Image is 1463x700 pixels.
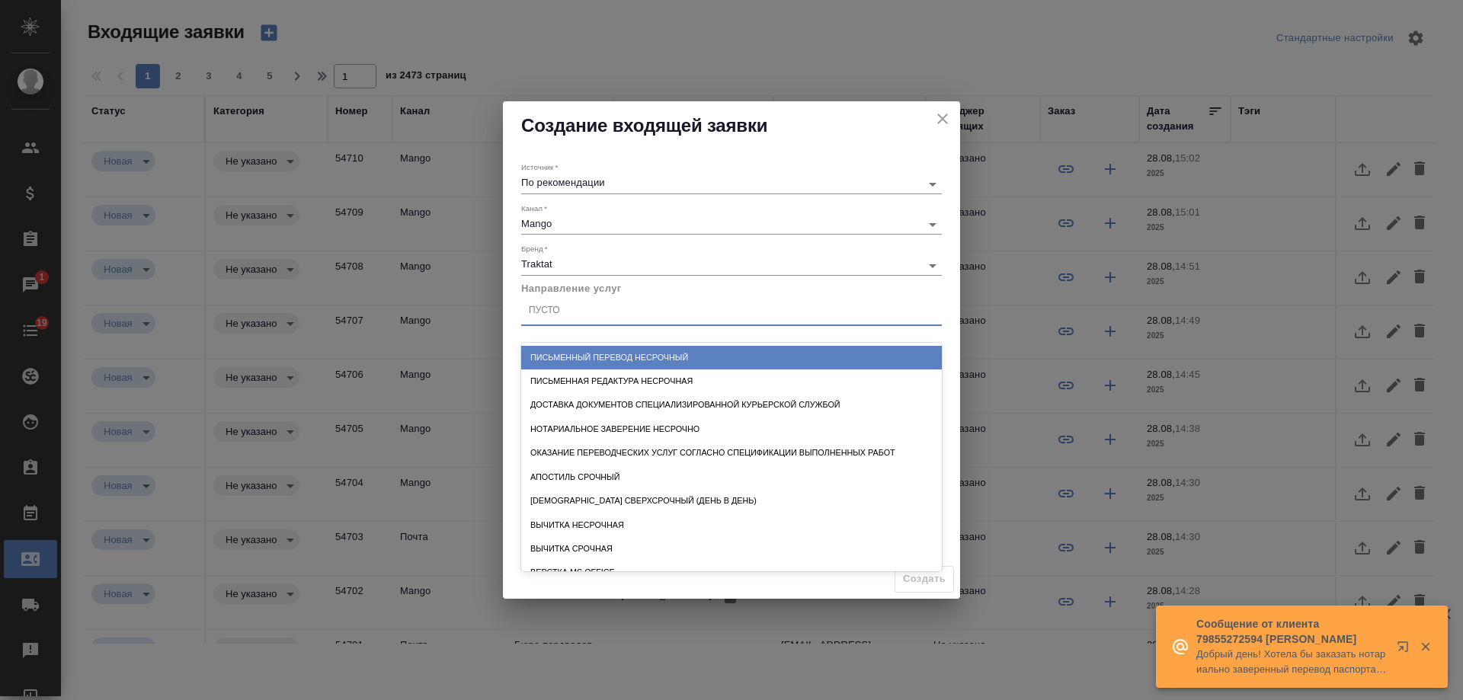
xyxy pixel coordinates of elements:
[521,561,942,584] div: Верстка MS Office
[521,218,942,229] div: Mango
[895,566,954,593] span: Заполните значение "Направление услуг"
[529,304,560,317] div: Пусто
[521,113,942,138] h2: Создание входящей заявки
[521,164,558,171] label: Источник
[521,489,942,513] div: [DEMOGRAPHIC_DATA] сверхсрочный (день в день)
[521,513,942,537] div: Вычитка несрочная
[521,369,942,393] div: Письменная редактура несрочная
[521,204,547,212] label: Канал
[521,245,548,253] label: Бренд
[521,417,942,441] div: Нотариальное заверение несрочно
[1410,640,1441,654] button: Закрыть
[521,393,942,417] div: Доставка документов специализированной курьерской службой
[521,537,942,561] div: Вычитка срочная
[931,107,954,130] button: close
[1196,616,1387,647] p: Сообщение от клиента 79855272594 [PERSON_NAME]
[1196,647,1387,677] p: Добрый день! Хотела бы заказать нотариально заверенный перевод паспорта [GEOGRAPHIC_DATA].
[521,346,942,369] div: Письменный перевод несрочный
[1388,631,1424,668] button: Открыть в новой вкладке
[521,283,622,294] span: Направление услуг
[521,465,942,489] div: Апостиль срочный
[521,258,942,270] div: Traktat
[521,177,942,188] div: По рекомендации
[521,441,942,465] div: Оказание переводческих услуг согласно Спецификации выполненных работ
